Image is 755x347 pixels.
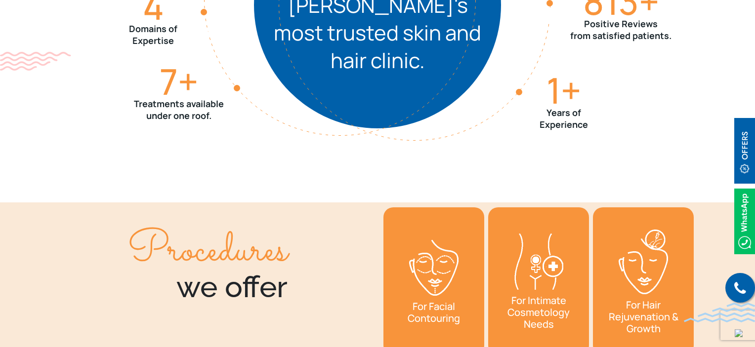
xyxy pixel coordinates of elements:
div: we offer [61,232,372,305]
span: 1 [546,66,561,115]
p: Positive Reviews from satisfied patients. [570,18,671,41]
img: For-Hair-Rejuvenation-&-Growth [619,230,668,294]
span: Procedures [127,219,288,284]
a: Whatsappicon [734,215,755,226]
p: Domains of Expertise [129,23,177,46]
h3: + [540,74,588,107]
span: 7 [160,57,178,106]
h3: For Hair Rejuvenation & Growth [598,299,689,335]
img: For-Facial-Contouring [409,240,459,296]
p: Treatments available under one roof. [134,98,224,121]
h3: + [134,65,224,98]
img: Whatsappicon [734,189,755,254]
img: intimate-needs-icon [514,233,563,290]
h3: For Facial Contouring [388,301,479,324]
img: up-blue-arrow.svg [735,329,743,337]
img: offerBt [734,118,755,184]
h3: For Intimate Cosmetology Needs [493,295,584,330]
p: Years of Experience [540,107,588,130]
img: bluewave [684,303,755,322]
